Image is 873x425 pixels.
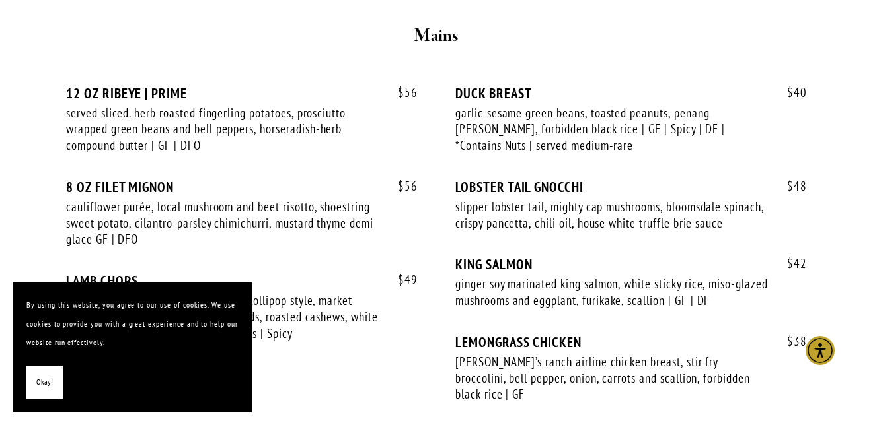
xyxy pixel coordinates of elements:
[36,373,53,392] span: Okay!
[13,282,251,412] section: Cookie banner
[455,276,769,308] div: ginger soy marinated king salmon, white sticky rice, miso-glazed mushrooms and eggplant, furikake...
[787,84,794,100] span: $
[455,105,769,154] div: garlic-sesame green beans, toasted peanuts, penang [PERSON_NAME], forbidden black rice | GF | Spi...
[414,24,459,48] strong: Mains
[398,272,404,288] span: $
[774,179,807,194] span: 48
[455,179,807,195] div: LOBSTER TAIL GNOCCHI
[66,273,418,289] div: LAMB CHOPS
[806,336,835,365] div: Accessibility Menu
[455,354,769,403] div: [PERSON_NAME]’s ranch airline chicken breast, stir fry broccolini, bell pepper, onion, carrots an...
[398,84,404,100] span: $
[385,85,418,100] span: 56
[787,333,794,349] span: $
[787,255,794,271] span: $
[455,334,807,350] div: LEMONGRASS CHICKEN
[26,296,238,352] p: By using this website, you agree to our use of cookies. We use cookies to provide you with a grea...
[385,179,418,194] span: 56
[455,85,807,102] div: DUCK BREAST
[398,178,404,194] span: $
[787,178,794,194] span: $
[66,85,418,102] div: 12 OZ RIBEYE | PRIME
[66,105,380,154] div: served sliced. herb roasted fingerling potatoes, prosciutto wrapped green beans and bell peppers,...
[66,179,418,195] div: 8 OZ FILET MIGNON
[774,334,807,349] span: 38
[455,199,769,231] div: slipper lobster tail, mighty cap mushrooms, bloomsdale spinach, crispy pancetta, chili oil, house...
[26,366,63,399] button: Okay!
[66,199,380,247] div: cauliflower purée, local mushroom and beet risotto, shoestring sweet potato, cilantro-parsley chi...
[774,256,807,271] span: 42
[455,256,807,273] div: KING SALMON
[385,273,418,288] span: 49
[774,85,807,100] span: 40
